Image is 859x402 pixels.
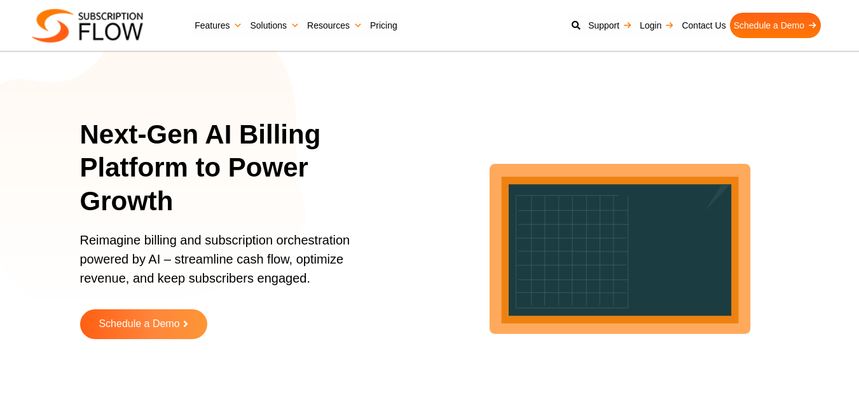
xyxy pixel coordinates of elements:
[303,13,366,38] a: Resources
[99,319,179,330] span: Schedule a Demo
[32,9,143,43] img: Subscriptionflow
[80,118,397,218] h1: Next-Gen AI Billing Platform to Power Growth
[191,13,246,38] a: Features
[636,13,678,38] a: Login
[584,13,636,38] a: Support
[366,13,401,38] a: Pricing
[678,13,729,38] a: Contact Us
[730,13,821,38] a: Schedule a Demo
[246,13,303,38] a: Solutions
[80,309,207,339] a: Schedule a Demo
[80,231,381,300] p: Reimagine billing and subscription orchestration powered by AI – streamline cash flow, optimize r...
